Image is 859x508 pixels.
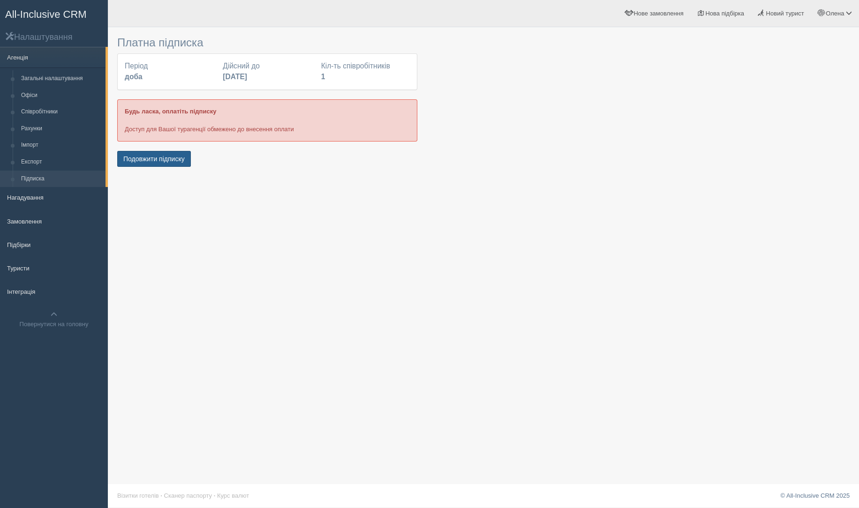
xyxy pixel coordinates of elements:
a: Експорт [17,154,105,171]
a: Імпорт [17,137,105,154]
b: 1 [321,73,325,81]
span: Нове замовлення [633,10,683,17]
a: Візитки готелів [117,492,159,499]
a: Курс валют [217,492,249,499]
div: Період [120,61,218,82]
span: Новий турист [766,10,804,17]
span: All-Inclusive CRM [5,8,87,20]
a: All-Inclusive CRM [0,0,107,26]
a: Офіси [17,87,105,104]
a: Сканер паспорту [164,492,212,499]
h3: Платна підписка [117,37,417,49]
div: Кіл-ть співробітників [316,61,414,82]
a: Співробітники [17,104,105,120]
button: Подовжити підписку [117,151,191,167]
div: Дійсний до [218,61,316,82]
b: [DATE] [223,73,247,81]
span: Олена [826,10,844,17]
b: доба [125,73,143,81]
b: Будь ласка, оплатіть підписку [125,108,216,115]
span: · [160,492,162,499]
span: Нова підбірка [705,10,744,17]
a: Підписка [17,171,105,187]
div: Доступ для Вашої турагенції обмежено до внесення оплати [117,99,417,141]
a: Загальні налаштування [17,70,105,87]
a: Рахунки [17,120,105,137]
span: · [214,492,216,499]
a: © All-Inclusive CRM 2025 [780,492,850,499]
